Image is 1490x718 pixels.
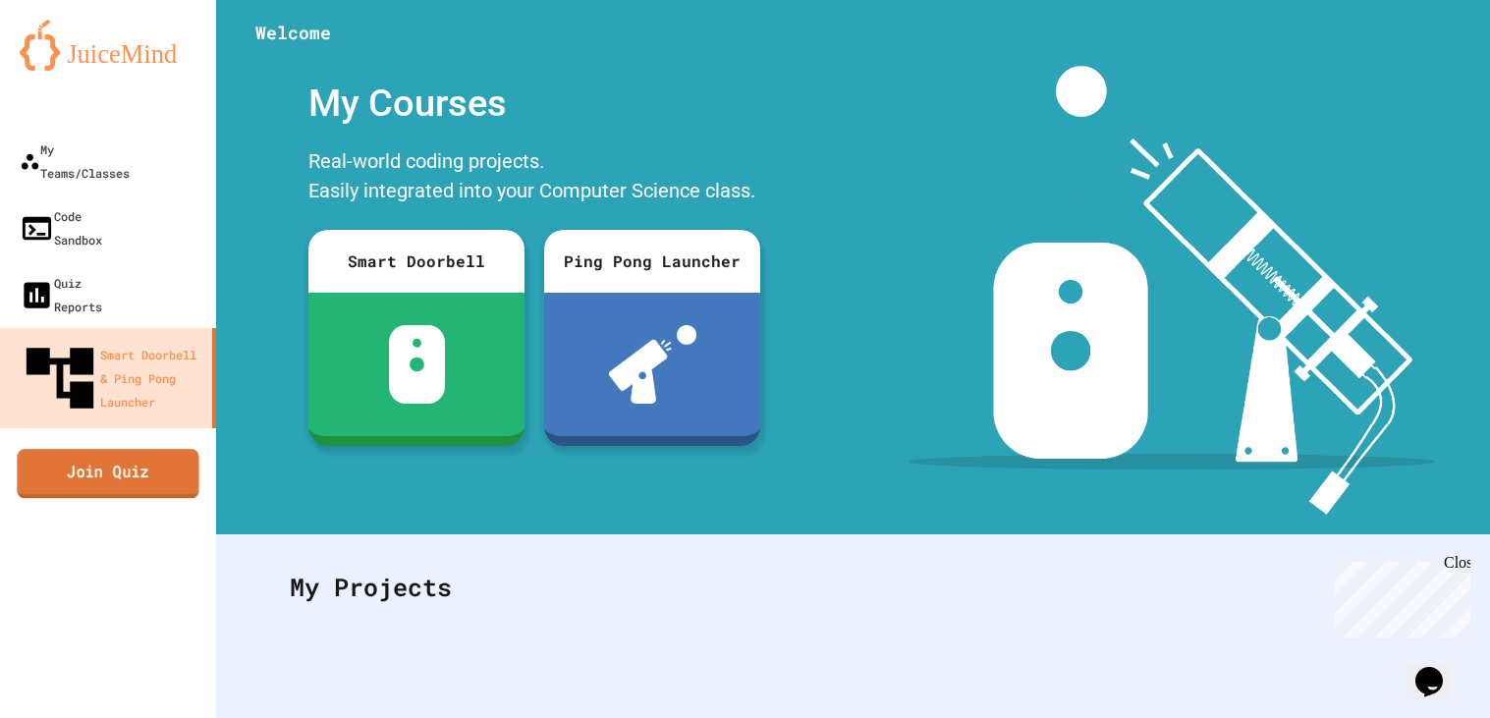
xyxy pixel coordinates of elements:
img: ppl-with-ball.png [609,325,696,404]
div: My Teams/Classes [20,138,130,185]
a: Join Quiz [17,449,198,498]
div: My Projects [270,549,1436,626]
div: Code Sandbox [20,204,102,251]
div: Chat with us now!Close [8,8,136,125]
div: Ping Pong Launcher [544,230,760,293]
iframe: chat widget [1327,554,1470,637]
div: Quiz Reports [20,271,102,318]
img: banner-image-my-projects.png [909,66,1435,515]
div: Real-world coding projects. Easily integrated into your Computer Science class. [299,141,770,215]
iframe: chat widget [1407,639,1470,698]
div: Smart Doorbell & Ping Pong Launcher [20,338,204,418]
div: Smart Doorbell [308,230,524,293]
img: logo-orange.svg [20,20,196,71]
div: My Courses [299,66,770,141]
img: sdb-white.svg [389,325,445,404]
